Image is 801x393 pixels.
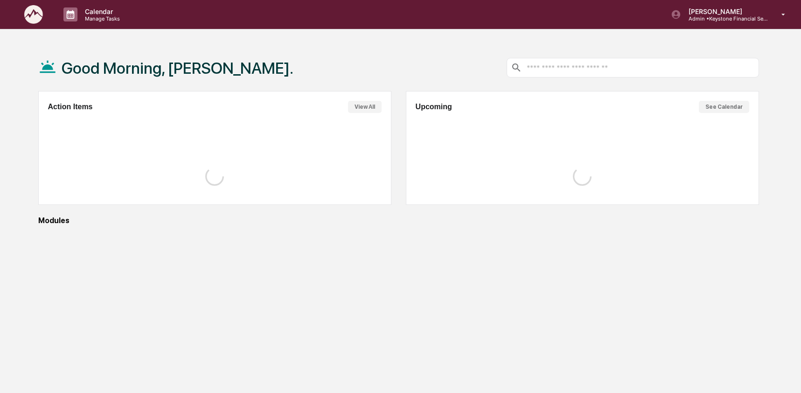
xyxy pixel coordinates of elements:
[681,7,768,15] p: [PERSON_NAME]
[77,7,125,15] p: Calendar
[22,4,45,25] img: logo
[62,59,293,77] h1: Good Morning, [PERSON_NAME].
[681,15,768,22] p: Admin • Keystone Financial Services
[48,103,93,111] h2: Action Items
[416,103,452,111] h2: Upcoming
[348,101,382,113] button: View All
[38,216,759,225] div: Modules
[77,15,125,22] p: Manage Tasks
[699,101,749,113] button: See Calendar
